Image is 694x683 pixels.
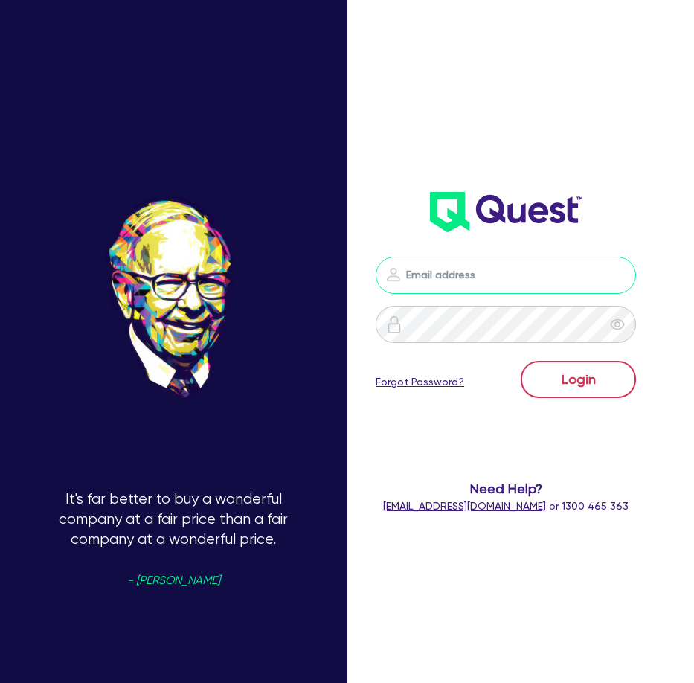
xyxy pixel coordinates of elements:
img: icon-password [385,266,402,283]
span: eye [610,317,625,332]
span: or 1300 465 363 [383,500,629,512]
input: Email address [376,257,636,294]
button: Login [521,361,636,398]
img: icon-password [385,315,403,333]
img: wH2k97JdezQIQAAAABJRU5ErkJggg== [430,192,582,232]
span: - [PERSON_NAME] [127,575,220,586]
a: [EMAIL_ADDRESS][DOMAIN_NAME] [383,500,546,512]
a: Forgot Password? [376,374,464,390]
span: Need Help? [373,478,639,498]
